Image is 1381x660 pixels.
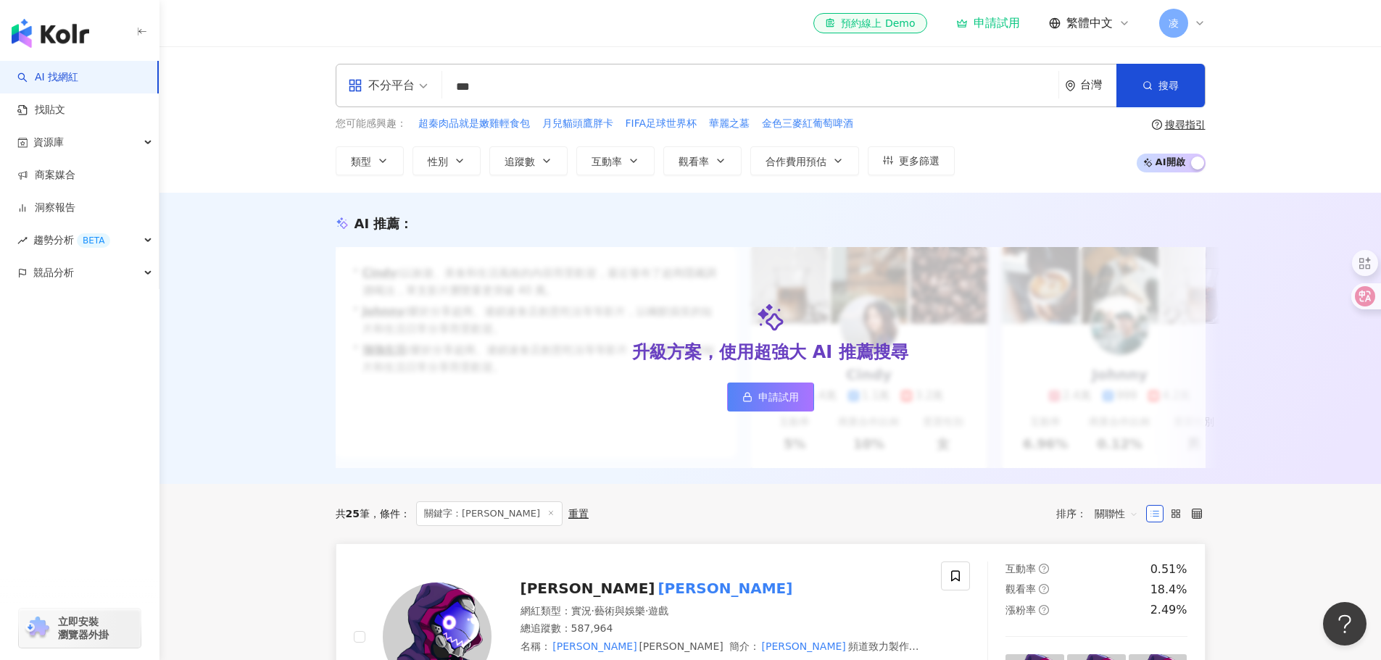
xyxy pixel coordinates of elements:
[648,605,668,617] span: 遊戲
[551,638,639,654] mark: [PERSON_NAME]
[592,605,594,617] span: ·
[416,501,563,526] span: 關鍵字：[PERSON_NAME]
[813,13,926,33] a: 預約線上 Demo
[625,116,698,132] button: FIFA足球世界杯
[1116,64,1205,107] button: 搜尋
[568,508,589,519] div: 重置
[825,16,915,30] div: 預約線上 Demo
[33,256,74,289] span: 競品分析
[956,16,1020,30] a: 申請試用
[1005,604,1036,616] span: 漲粉率
[709,117,750,131] span: 華麗之墓
[336,117,407,131] span: 您可能感興趣：
[17,235,28,246] span: rise
[17,70,78,85] a: searchAI 找網紅
[348,74,415,97] div: 不分平台
[761,116,854,132] button: 金色三麥紅葡萄啤酒
[592,156,622,167] span: 互動率
[418,116,531,132] button: 超秦肉品就是嫩雞輕食包
[351,156,371,167] span: 類型
[1152,120,1162,130] span: question-circle
[750,146,859,175] button: 合作費用預估
[868,146,955,175] button: 更多篩選
[17,168,75,183] a: 商案媒合
[33,224,110,256] span: 趨勢分析
[727,383,814,412] a: 申請試用
[632,341,908,365] div: 升級方案，使用超強大 AI 推薦搜尋
[1169,15,1179,31] span: 凌
[1150,561,1187,577] div: 0.51%
[418,117,530,131] span: 超秦肉品就是嫩雞輕食包
[655,577,795,600] mark: [PERSON_NAME]
[1065,80,1076,91] span: environment
[346,508,360,519] span: 25
[1056,502,1146,525] div: 排序：
[33,126,64,159] span: 資源庫
[521,622,924,636] div: 總追蹤數 ： 587,964
[1150,602,1187,618] div: 2.49%
[663,146,742,175] button: 觀看率
[679,156,709,167] span: 觀看率
[626,117,697,131] span: FIFA足球世界杯
[19,609,141,648] a: chrome extension立即安裝 瀏覽器外掛
[1039,605,1049,615] span: question-circle
[370,508,410,519] span: 條件 ：
[521,580,655,597] span: [PERSON_NAME]
[489,146,568,175] button: 追蹤數
[758,391,799,403] span: 申請試用
[645,605,648,617] span: ·
[1039,564,1049,574] span: question-circle
[336,146,404,175] button: 類型
[1165,119,1206,130] div: 搜尋指引
[17,201,75,215] a: 洞察報告
[766,156,826,167] span: 合作費用預估
[12,19,89,48] img: logo
[505,156,535,167] span: 追蹤數
[58,615,109,641] span: 立即安裝 瀏覽器外掛
[571,605,592,617] span: 實況
[521,640,723,652] span: 名稱 ：
[899,155,940,167] span: 更多篩選
[708,116,750,132] button: 華麗之墓
[354,214,413,233] div: AI 推薦 ：
[1150,582,1187,598] div: 18.4%
[1323,602,1367,646] iframe: Help Scout Beacon - Open
[542,117,613,131] span: 月兒貓頭鷹胖卡
[542,116,614,132] button: 月兒貓頭鷹胖卡
[348,78,362,93] span: appstore
[77,233,110,248] div: BETA
[594,605,645,617] span: 藝術與娛樂
[576,146,655,175] button: 互動率
[1005,563,1036,575] span: 互動率
[1095,502,1138,525] span: 關聯性
[762,117,853,131] span: 金色三麥紅葡萄啤酒
[760,638,848,654] mark: [PERSON_NAME]
[17,103,65,117] a: 找貼文
[639,640,723,652] span: [PERSON_NAME]
[336,508,370,519] div: 共 筆
[23,617,51,640] img: chrome extension
[1066,15,1113,31] span: 繁體中文
[428,156,448,167] span: 性別
[1158,80,1179,91] span: 搜尋
[1005,583,1036,595] span: 觀看率
[521,604,924,619] div: 網紅類型 ：
[412,146,481,175] button: 性別
[1039,584,1049,594] span: question-circle
[1080,79,1116,91] div: 台灣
